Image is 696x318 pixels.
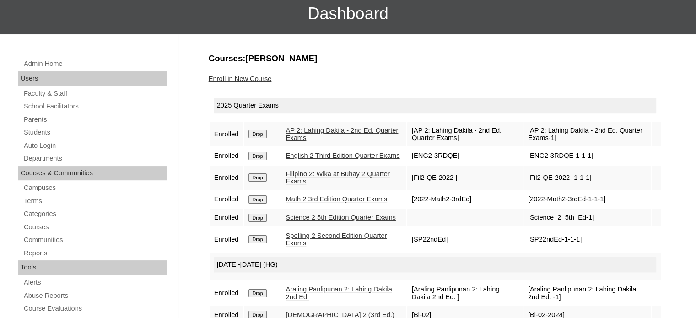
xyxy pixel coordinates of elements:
input: Drop [248,130,266,138]
a: Reports [23,248,167,259]
h3: Courses:[PERSON_NAME] [209,53,662,65]
a: Course Evaluations [23,303,167,314]
a: School Facilitators [23,101,167,112]
input: Drop [248,152,266,160]
td: [AP 2: Lahing Dakila - 2nd Ed. Quarter Exams] [407,122,523,146]
td: Enrolled [210,191,243,208]
div: Users [18,71,167,86]
a: Admin Home [23,58,167,70]
a: Science 2 5th Edition Quarter Exams [286,214,396,221]
td: [Science_2_5th_Ed-1] [523,209,651,226]
a: Courses [23,221,167,233]
td: [SP22ndEd-1-1-1] [523,227,651,252]
a: English 2 Third Edition Quarter Exams [286,152,400,159]
a: Auto Login [23,140,167,151]
input: Drop [248,214,266,222]
a: Abuse Reports [23,290,167,302]
a: Terms [23,195,167,207]
td: [AP 2: Lahing Dakila - 2nd Ed. Quarter Exams-1] [523,122,651,146]
td: [ENG2-3RDQE-1-1-1] [523,147,651,165]
td: [Araling Panlipunan 2: Lahing Dakila 2nd Ed. -1] [523,281,651,305]
a: AP 2: Lahing Dakila - 2nd Ed. Quarter Exams [286,127,399,142]
td: Enrolled [210,122,243,146]
a: Communities [23,234,167,246]
input: Drop [248,235,266,243]
a: Math 2 3rd Edition Quarter Exams [286,195,388,203]
input: Drop [248,173,266,182]
td: Enrolled [210,209,243,226]
div: [DATE]-[DATE] (HG) [214,257,656,273]
div: Tools [18,260,167,275]
a: Alerts [23,277,167,288]
a: Departments [23,153,167,164]
td: [2022-Math2-3rdEd-1-1-1] [523,191,651,208]
td: Enrolled [210,147,243,165]
a: Araling Panlipunan 2: Lahing Dakila 2nd Ed. [286,286,392,301]
td: Enrolled [210,166,243,190]
a: Parents [23,114,167,125]
input: Drop [248,195,266,204]
td: [Fil2-QE-2022 -1-1-1] [523,166,651,190]
td: [SP22ndEd] [407,227,523,252]
a: Faculty & Staff [23,88,167,99]
a: Spelling 2 Second Edition Quarter Exams [286,232,387,247]
a: Campuses [23,182,167,194]
td: [Fil2-QE-2022 ] [407,166,523,190]
a: Students [23,127,167,138]
td: Enrolled [210,281,243,305]
a: Enroll in New Course [209,75,272,82]
td: [Araling Panlipunan 2: Lahing Dakila 2nd Ed. ] [407,281,523,305]
td: Enrolled [210,227,243,252]
div: Courses & Communities [18,166,167,181]
td: [ENG2-3RDQE] [407,147,523,165]
a: Filipino 2: Wika at Buhay 2 Quarter Exams [286,170,390,185]
a: Categories [23,208,167,220]
td: [2022-Math2-3rdEd] [407,191,523,208]
div: 2025 Quarter Exams [214,98,656,113]
input: Drop [248,289,266,297]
